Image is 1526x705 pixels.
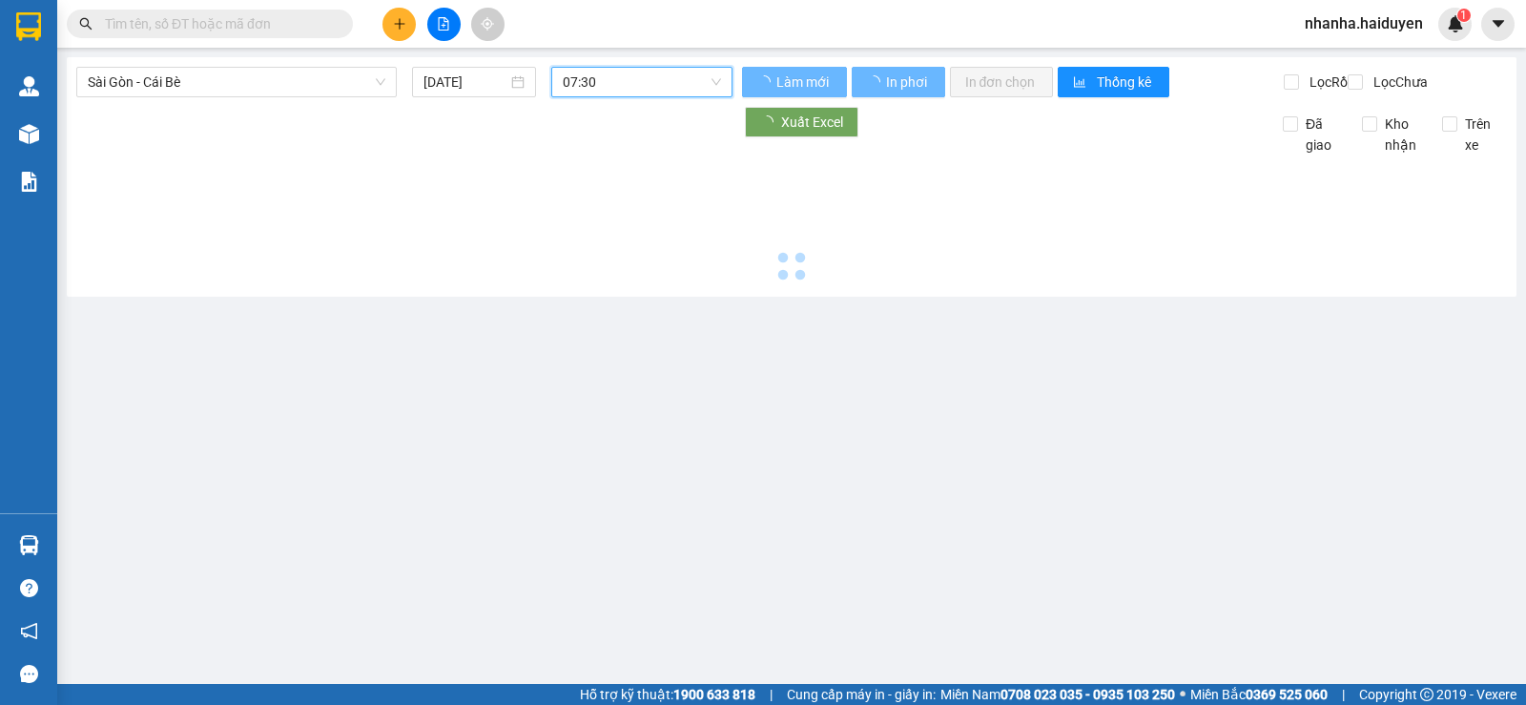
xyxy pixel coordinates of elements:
[1298,114,1348,156] span: Đã giao
[19,172,39,192] img: solution-icon
[471,8,505,41] button: aim
[437,17,450,31] span: file-add
[940,684,1175,705] span: Miền Nam
[1073,75,1089,91] span: bar-chart
[1289,11,1438,35] span: nhanha.haiduyen
[88,68,385,96] span: Sài Gòn - Cái Bè
[1460,9,1467,22] span: 1
[1342,684,1345,705] span: |
[757,75,773,89] span: loading
[673,687,755,702] strong: 1900 633 818
[580,684,755,705] span: Hỗ trợ kỹ thuật:
[867,75,883,89] span: loading
[1058,67,1169,97] button: bar-chartThống kê
[105,13,330,34] input: Tìm tên, số ĐT hoặc mã đơn
[79,17,93,31] span: search
[950,67,1054,97] button: In đơn chọn
[1000,687,1175,702] strong: 0708 023 035 - 0935 103 250
[563,68,720,96] span: 07:30
[1180,691,1186,698] span: ⚪️
[760,115,781,129] span: loading
[382,8,416,41] button: plus
[1457,9,1471,22] sup: 1
[886,72,930,93] span: In phơi
[20,579,38,597] span: question-circle
[1302,72,1353,93] span: Lọc Rồi
[852,67,945,97] button: In phơi
[16,12,41,41] img: logo-vxr
[742,67,847,97] button: Làm mới
[1490,15,1507,32] span: caret-down
[481,17,494,31] span: aim
[1457,114,1507,156] span: Trên xe
[423,72,508,93] input: 14/09/2025
[770,684,773,705] span: |
[427,8,461,41] button: file-add
[1447,15,1464,32] img: icon-new-feature
[776,72,832,93] span: Làm mới
[1377,114,1427,156] span: Kho nhận
[1481,8,1515,41] button: caret-down
[1097,72,1154,93] span: Thống kê
[1190,684,1328,705] span: Miền Bắc
[1420,688,1433,701] span: copyright
[1366,72,1431,93] span: Lọc Chưa
[20,665,38,683] span: message
[19,76,39,96] img: warehouse-icon
[19,535,39,555] img: warehouse-icon
[1246,687,1328,702] strong: 0369 525 060
[781,112,843,133] span: Xuất Excel
[20,622,38,640] span: notification
[19,124,39,144] img: warehouse-icon
[745,107,858,137] button: Xuất Excel
[393,17,406,31] span: plus
[787,684,936,705] span: Cung cấp máy in - giấy in:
